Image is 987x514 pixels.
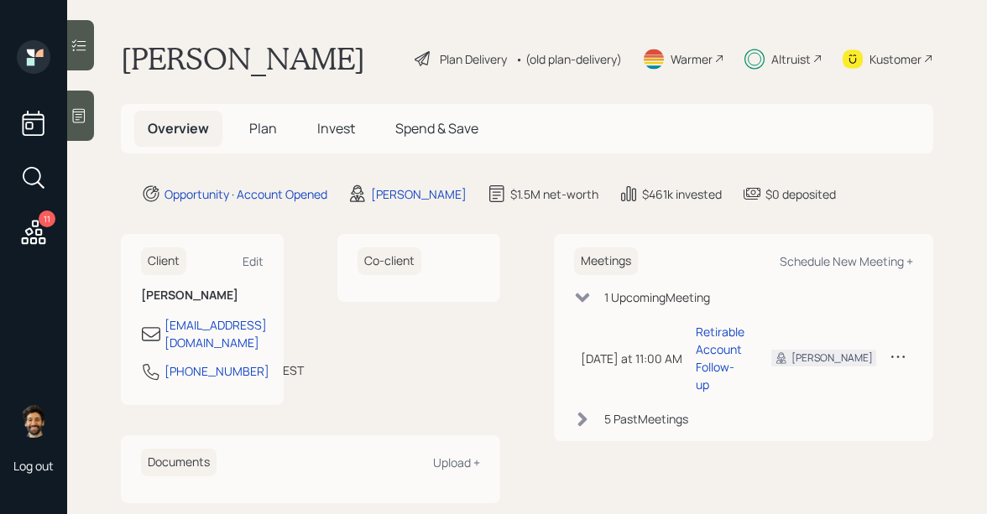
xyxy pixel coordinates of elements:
[515,50,622,68] div: • (old plan-delivery)
[440,50,507,68] div: Plan Delivery
[433,454,480,470] div: Upload +
[164,362,269,380] div: [PHONE_NUMBER]
[510,185,598,203] div: $1.5M net-worth
[371,185,467,203] div: [PERSON_NAME]
[780,253,913,269] div: Schedule New Meeting +
[574,247,638,275] h6: Meetings
[791,350,873,366] div: [PERSON_NAME]
[671,50,713,68] div: Warmer
[148,119,209,138] span: Overview
[283,361,304,379] div: EST
[696,323,744,393] div: Retirable Account Follow-up
[869,50,922,68] div: Kustomer
[395,119,478,138] span: Spend & Save
[39,210,55,227] div: 11
[141,247,186,275] h6: Client
[317,119,355,138] span: Invest
[13,458,54,474] div: Log out
[249,119,277,138] span: Plan
[141,449,217,476] h6: Documents
[164,185,327,203] div: Opportunity · Account Opened
[604,288,710,306] div: 1 Upcoming Meeting
[581,350,682,367] div: [DATE] at 11:00 AM
[141,288,264,303] h6: [PERSON_NAME]
[121,40,365,77] h1: [PERSON_NAME]
[604,410,688,428] div: 5 Past Meeting s
[642,185,722,203] div: $461k invested
[765,185,836,203] div: $0 deposited
[164,316,267,351] div: [EMAIL_ADDRESS][DOMAIN_NAME]
[243,253,264,269] div: Edit
[771,50,811,68] div: Altruist
[358,247,421,275] h6: Co-client
[17,404,50,438] img: eric-schwartz-headshot.png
